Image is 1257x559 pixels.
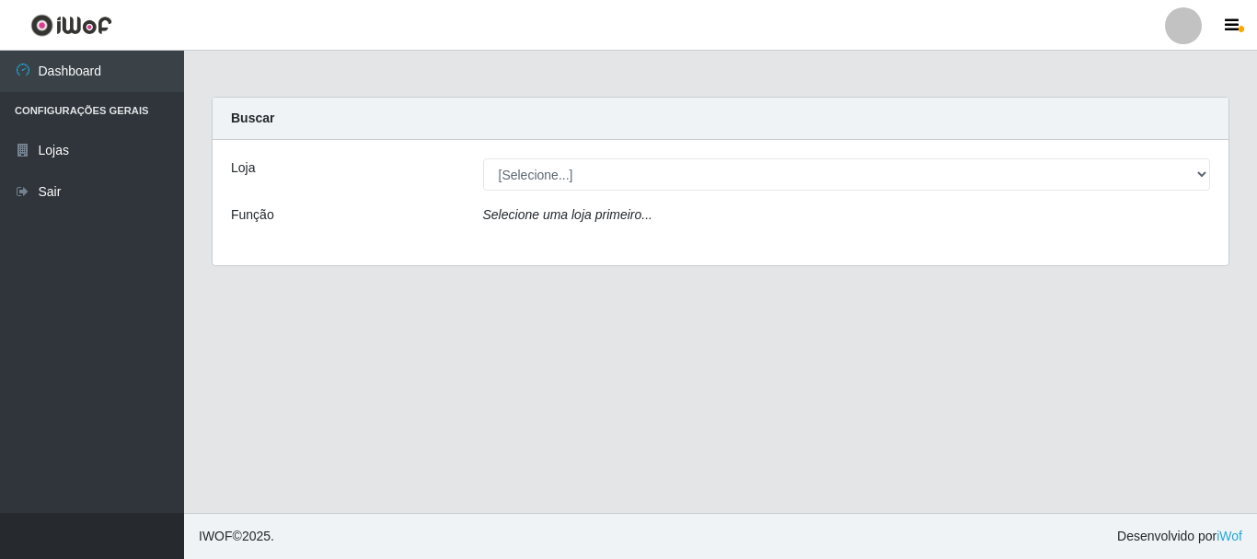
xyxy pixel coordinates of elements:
label: Função [231,205,274,225]
a: iWof [1217,529,1242,543]
span: © 2025 . [199,527,274,546]
img: CoreUI Logo [30,14,112,37]
span: Desenvolvido por [1117,527,1242,546]
span: IWOF [199,529,233,543]
strong: Buscar [231,111,274,125]
i: Selecione uma loja primeiro... [483,207,652,222]
label: Loja [231,158,255,178]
